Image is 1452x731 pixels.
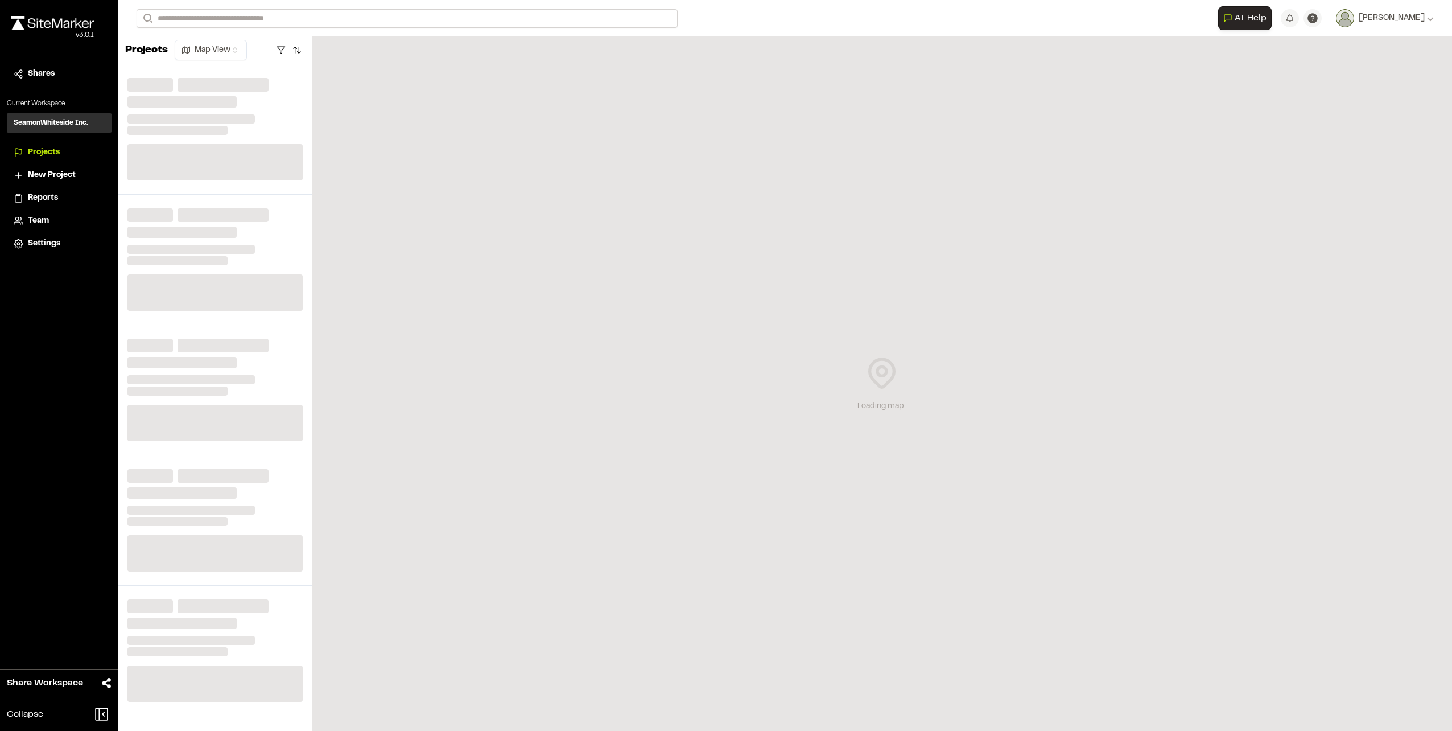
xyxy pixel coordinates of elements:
[28,215,49,227] span: Team
[125,43,168,58] p: Projects
[11,16,94,30] img: rebrand.png
[1235,11,1267,25] span: AI Help
[28,237,60,250] span: Settings
[857,400,907,413] div: Loading map...
[1359,12,1425,24] span: [PERSON_NAME]
[28,169,76,182] span: New Project
[14,68,105,80] a: Shares
[14,215,105,227] a: Team
[28,192,58,204] span: Reports
[1218,6,1276,30] div: Open AI Assistant
[1336,9,1434,27] button: [PERSON_NAME]
[137,9,157,28] button: Search
[14,192,105,204] a: Reports
[7,676,83,690] span: Share Workspace
[14,146,105,159] a: Projects
[14,169,105,182] a: New Project
[7,708,43,721] span: Collapse
[28,68,55,80] span: Shares
[28,146,60,159] span: Projects
[7,98,112,109] p: Current Workspace
[14,237,105,250] a: Settings
[1218,6,1272,30] button: Open AI Assistant
[14,118,88,128] h3: SeamonWhiteside Inc.
[11,30,94,40] div: Oh geez...please don't...
[1336,9,1354,27] img: User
